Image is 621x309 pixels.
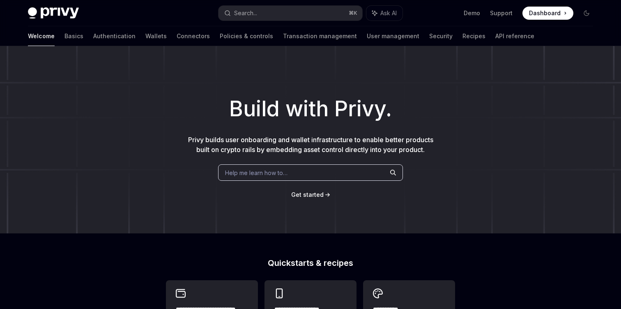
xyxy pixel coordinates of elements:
button: Ask AI [366,6,402,21]
a: Welcome [28,26,55,46]
h1: Build with Privy. [13,93,608,125]
a: Recipes [462,26,485,46]
a: Basics [64,26,83,46]
span: Help me learn how to… [225,168,287,177]
a: Get started [291,191,324,199]
h2: Quickstarts & recipes [166,259,455,267]
a: Policies & controls [220,26,273,46]
a: Demo [464,9,480,17]
a: Wallets [145,26,167,46]
a: User management [367,26,419,46]
span: Privy builds user onboarding and wallet infrastructure to enable better products built on crypto ... [188,136,433,154]
a: Support [490,9,513,17]
span: Get started [291,191,324,198]
button: Search...⌘K [218,6,362,21]
span: Ask AI [380,9,397,17]
a: API reference [495,26,534,46]
a: Dashboard [522,7,573,20]
img: dark logo [28,7,79,19]
span: ⌘ K [349,10,357,16]
a: Transaction management [283,26,357,46]
a: Authentication [93,26,136,46]
a: Security [429,26,453,46]
a: Connectors [177,26,210,46]
div: Search... [234,8,257,18]
span: Dashboard [529,9,561,17]
button: Toggle dark mode [580,7,593,20]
